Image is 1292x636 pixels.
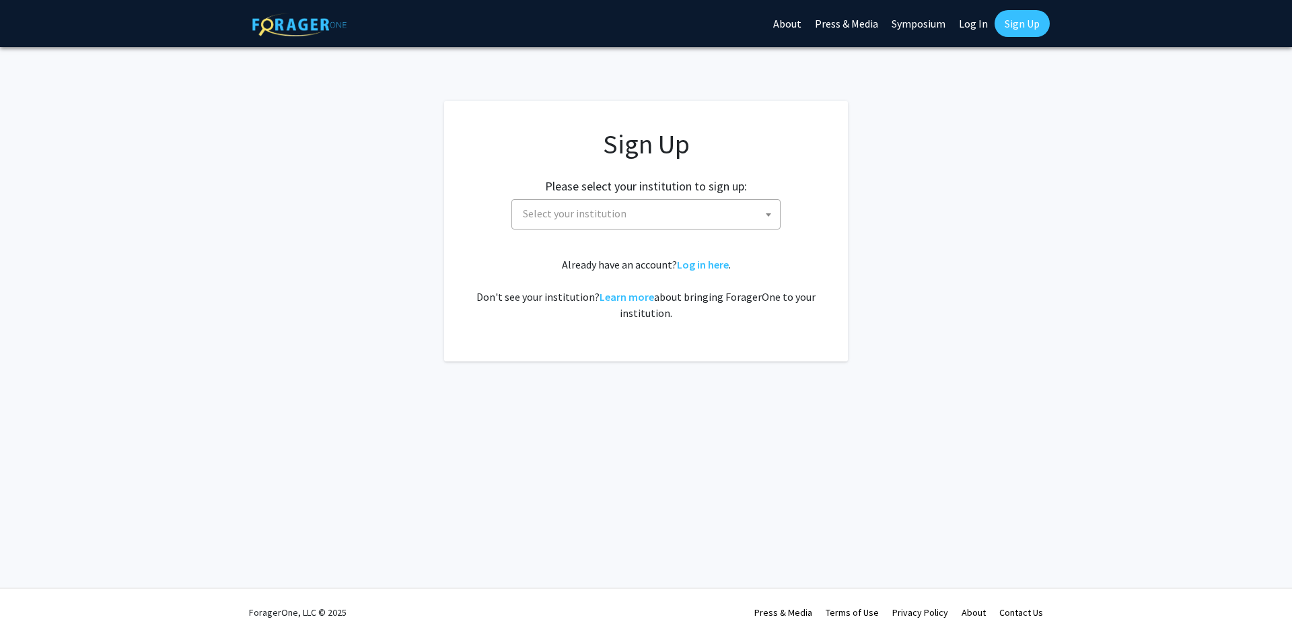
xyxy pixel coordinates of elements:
[545,179,747,194] h2: Please select your institution to sign up:
[826,606,879,619] a: Terms of Use
[517,200,780,227] span: Select your institution
[523,207,626,220] span: Select your institution
[249,589,347,636] div: ForagerOne, LLC © 2025
[754,606,812,619] a: Press & Media
[677,258,729,271] a: Log in here
[511,199,781,229] span: Select your institution
[252,13,347,36] img: ForagerOne Logo
[471,128,821,160] h1: Sign Up
[962,606,986,619] a: About
[471,256,821,321] div: Already have an account? . Don't see your institution? about bringing ForagerOne to your institut...
[892,606,948,619] a: Privacy Policy
[600,290,654,304] a: Learn more about bringing ForagerOne to your institution
[999,606,1043,619] a: Contact Us
[995,10,1050,37] a: Sign Up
